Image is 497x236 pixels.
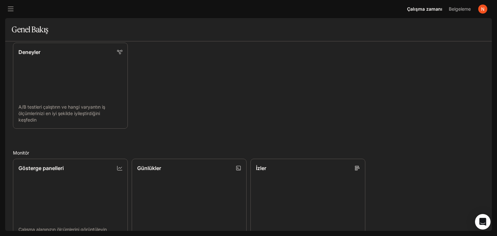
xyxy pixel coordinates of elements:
[404,3,445,16] a: Çalışma zamanı
[18,49,40,55] font: Deneyler
[478,5,487,14] img: Kullanıcı avatarı
[13,150,29,156] font: Monitör
[476,3,489,16] button: Kullanıcı avatarı
[13,43,128,129] a: DeneylerA/B testleri çalıştırın ve hangi varyantın iş ölçümlerinizi en iyi şekilde iyileştirdiğin...
[449,6,471,12] font: Belgeleme
[446,3,474,16] a: Belgeleme
[5,3,17,15] button: open drawer
[12,25,48,34] font: Genel Bakış
[407,6,442,12] font: Çalışma zamanı
[137,165,161,171] font: Günlükler
[256,165,266,171] font: İzler
[18,165,64,171] font: Gösterge panelleri
[475,214,491,230] div: Intercom Messenger'ı açın
[18,104,105,123] font: A/B testleri çalıştırın ve hangi varyantın iş ölçümlerinizi en iyi şekilde iyileştirdiğini keşfedin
